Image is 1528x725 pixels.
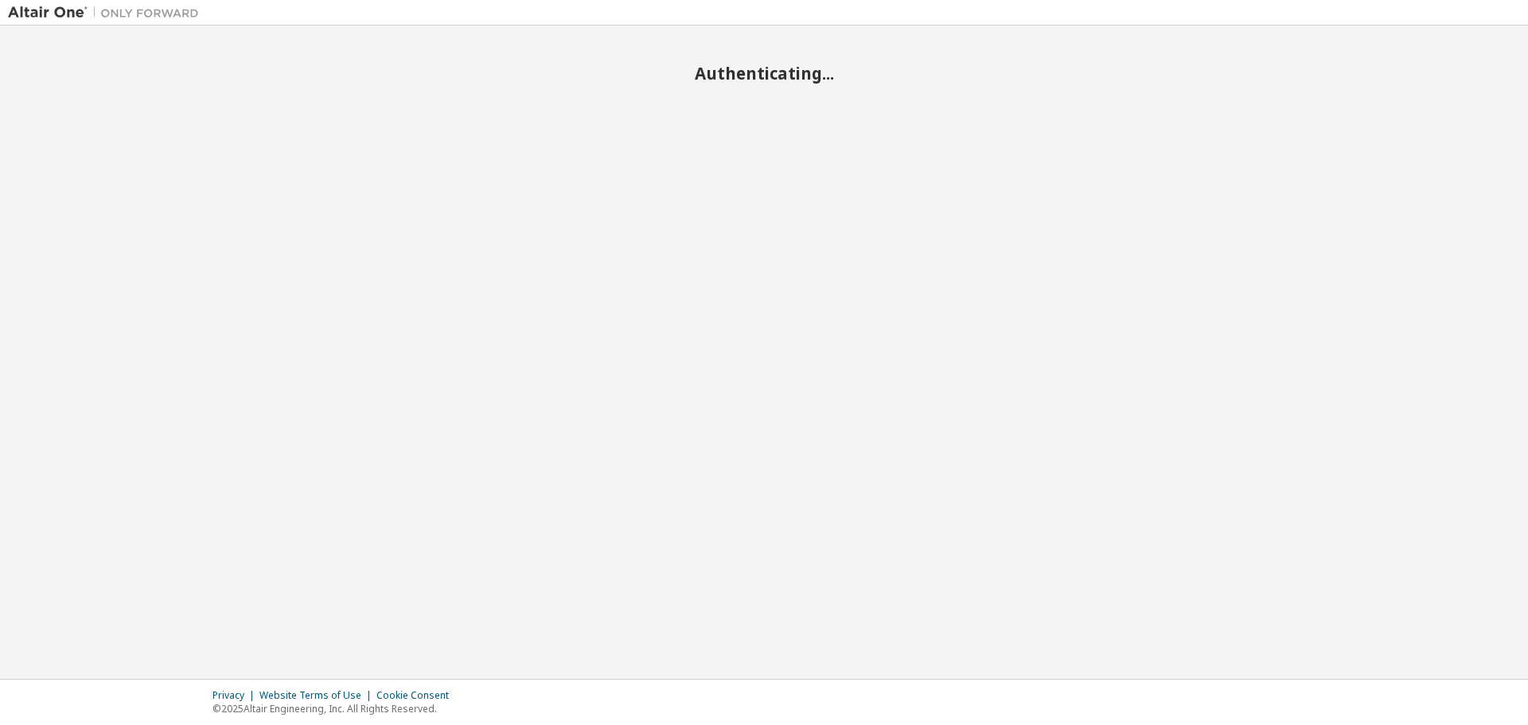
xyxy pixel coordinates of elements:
[8,5,207,21] img: Altair One
[212,702,458,715] p: © 2025 Altair Engineering, Inc. All Rights Reserved.
[212,689,259,702] div: Privacy
[376,689,458,702] div: Cookie Consent
[8,63,1520,84] h2: Authenticating...
[259,689,376,702] div: Website Terms of Use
